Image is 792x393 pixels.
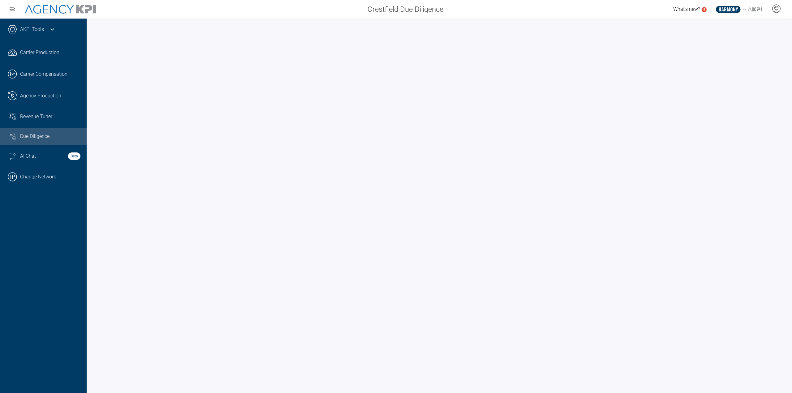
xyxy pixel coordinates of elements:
[703,8,705,11] text: 5
[368,4,443,15] span: Crestfield Due Diligence
[20,113,52,120] span: Revenue Tuner
[20,133,49,140] span: Due Diligence
[68,152,80,160] strong: Beta
[20,152,36,160] span: AI Chat
[673,6,700,12] span: What's new?
[20,49,59,56] span: Carrier Production
[702,7,707,12] a: 5
[25,5,96,14] img: AgencyKPI
[20,26,44,33] a: AKPI Tools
